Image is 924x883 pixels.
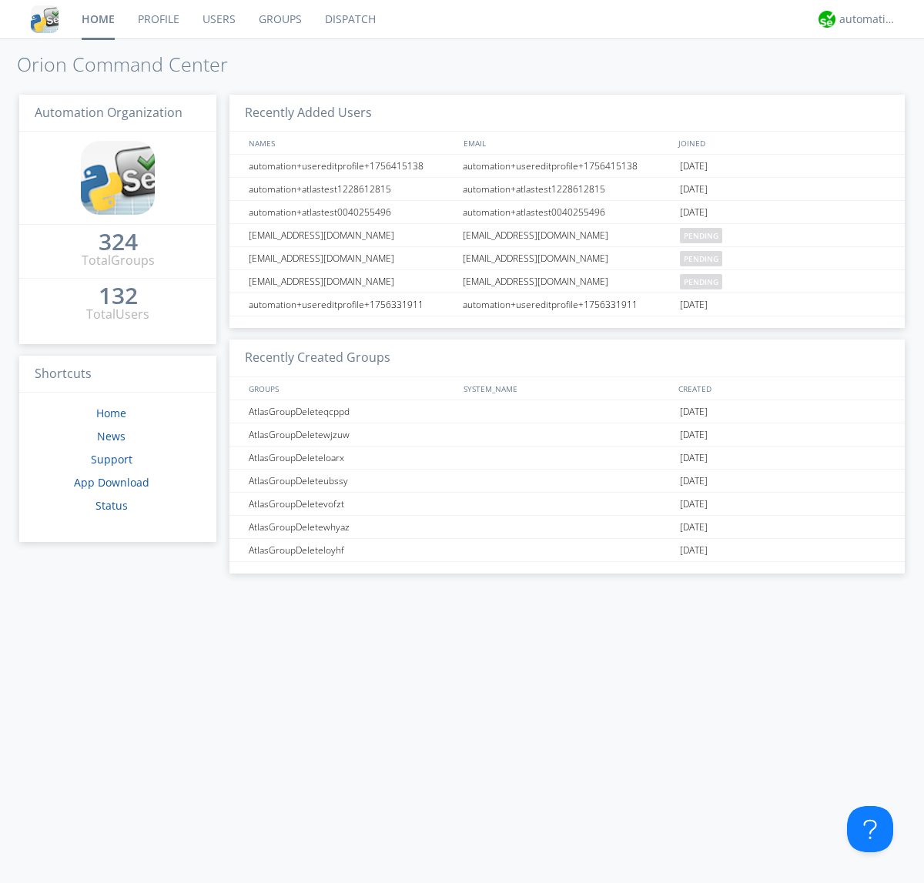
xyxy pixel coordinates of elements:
[245,155,458,177] div: automation+usereditprofile+1756415138
[245,493,458,515] div: AtlasGroupDeletevofzt
[229,178,905,201] a: automation+atlastest1228612815automation+atlastest1228612815[DATE]
[245,224,458,246] div: [EMAIL_ADDRESS][DOMAIN_NAME]
[245,293,458,316] div: automation+usereditprofile+1756331911
[229,423,905,447] a: AtlasGroupDeletewjzuw[DATE]
[459,178,676,200] div: automation+atlastest1228612815
[99,234,138,252] a: 324
[229,539,905,562] a: AtlasGroupDeleteloyhf[DATE]
[245,377,456,400] div: GROUPS
[229,293,905,316] a: automation+usereditprofile+1756331911automation+usereditprofile+1756331911[DATE]
[245,470,458,492] div: AtlasGroupDeleteubssy
[680,228,722,243] span: pending
[229,270,905,293] a: [EMAIL_ADDRESS][DOMAIN_NAME][EMAIL_ADDRESS][DOMAIN_NAME]pending
[680,516,708,539] span: [DATE]
[245,516,458,538] div: AtlasGroupDeletewhyaz
[229,493,905,516] a: AtlasGroupDeletevofzt[DATE]
[229,224,905,247] a: [EMAIL_ADDRESS][DOMAIN_NAME][EMAIL_ADDRESS][DOMAIN_NAME]pending
[96,406,126,420] a: Home
[99,288,138,303] div: 132
[675,132,890,154] div: JOINED
[91,452,132,467] a: Support
[680,539,708,562] span: [DATE]
[459,270,676,293] div: [EMAIL_ADDRESS][DOMAIN_NAME]
[229,400,905,423] a: AtlasGroupDeleteqcppd[DATE]
[245,270,458,293] div: [EMAIL_ADDRESS][DOMAIN_NAME]
[229,95,905,132] h3: Recently Added Users
[229,247,905,270] a: [EMAIL_ADDRESS][DOMAIN_NAME][EMAIL_ADDRESS][DOMAIN_NAME]pending
[229,470,905,493] a: AtlasGroupDeleteubssy[DATE]
[680,201,708,224] span: [DATE]
[229,339,905,377] h3: Recently Created Groups
[19,356,216,393] h3: Shortcuts
[99,234,138,249] div: 324
[245,178,458,200] div: automation+atlastest1228612815
[245,400,458,423] div: AtlasGroupDeleteqcppd
[680,178,708,201] span: [DATE]
[459,201,676,223] div: automation+atlastest0040255496
[819,11,835,28] img: d2d01cd9b4174d08988066c6d424eccd
[245,201,458,223] div: automation+atlastest0040255496
[680,493,708,516] span: [DATE]
[229,201,905,224] a: automation+atlastest0040255496automation+atlastest0040255496[DATE]
[680,293,708,316] span: [DATE]
[229,155,905,178] a: automation+usereditprofile+1756415138automation+usereditprofile+1756415138[DATE]
[97,429,126,443] a: News
[229,447,905,470] a: AtlasGroupDeleteloarx[DATE]
[86,306,149,323] div: Total Users
[95,498,128,513] a: Status
[81,141,155,215] img: cddb5a64eb264b2086981ab96f4c1ba7
[245,423,458,446] div: AtlasGroupDeletewjzuw
[680,274,722,289] span: pending
[839,12,897,27] div: automation+atlas
[245,447,458,469] div: AtlasGroupDeleteloarx
[31,5,59,33] img: cddb5a64eb264b2086981ab96f4c1ba7
[245,247,458,269] div: [EMAIL_ADDRESS][DOMAIN_NAME]
[460,132,675,154] div: EMAIL
[459,293,676,316] div: automation+usereditprofile+1756331911
[847,806,893,852] iframe: Toggle Customer Support
[459,247,676,269] div: [EMAIL_ADDRESS][DOMAIN_NAME]
[99,288,138,306] a: 132
[680,400,708,423] span: [DATE]
[680,447,708,470] span: [DATE]
[229,516,905,539] a: AtlasGroupDeletewhyaz[DATE]
[35,104,182,121] span: Automation Organization
[460,377,675,400] div: SYSTEM_NAME
[459,224,676,246] div: [EMAIL_ADDRESS][DOMAIN_NAME]
[82,252,155,269] div: Total Groups
[680,251,722,266] span: pending
[245,539,458,561] div: AtlasGroupDeleteloyhf
[680,470,708,493] span: [DATE]
[459,155,676,177] div: automation+usereditprofile+1756415138
[74,475,149,490] a: App Download
[675,377,890,400] div: CREATED
[245,132,456,154] div: NAMES
[680,423,708,447] span: [DATE]
[680,155,708,178] span: [DATE]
